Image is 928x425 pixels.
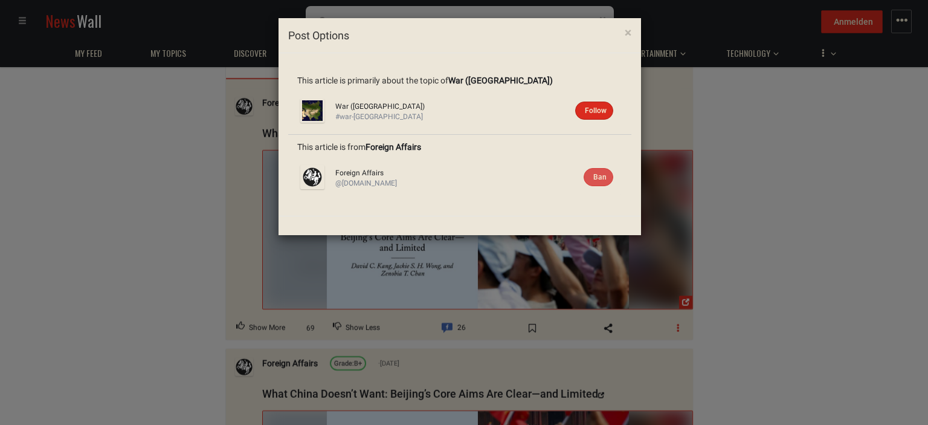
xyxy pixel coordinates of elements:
li: This article is from [288,135,631,201]
a: War ([GEOGRAPHIC_DATA]) [335,102,425,111]
button: Close [616,18,640,48]
a: War ([GEOGRAPHIC_DATA]) [448,76,553,85]
h4: Post Options [288,28,631,44]
span: Follow [585,106,607,115]
img: Profile picture of Foreign Affairs [300,165,324,189]
div: #war-[GEOGRAPHIC_DATA] [335,112,613,122]
a: Foreign Affairs [366,142,421,152]
img: Profile picture of War (Asia) [300,99,324,123]
a: Foreign Affairs [335,169,384,177]
span: Ban [593,173,607,181]
span: × [625,25,631,40]
li: This article is primarily about the topic of [288,68,631,135]
div: @[DOMAIN_NAME] [335,178,613,189]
